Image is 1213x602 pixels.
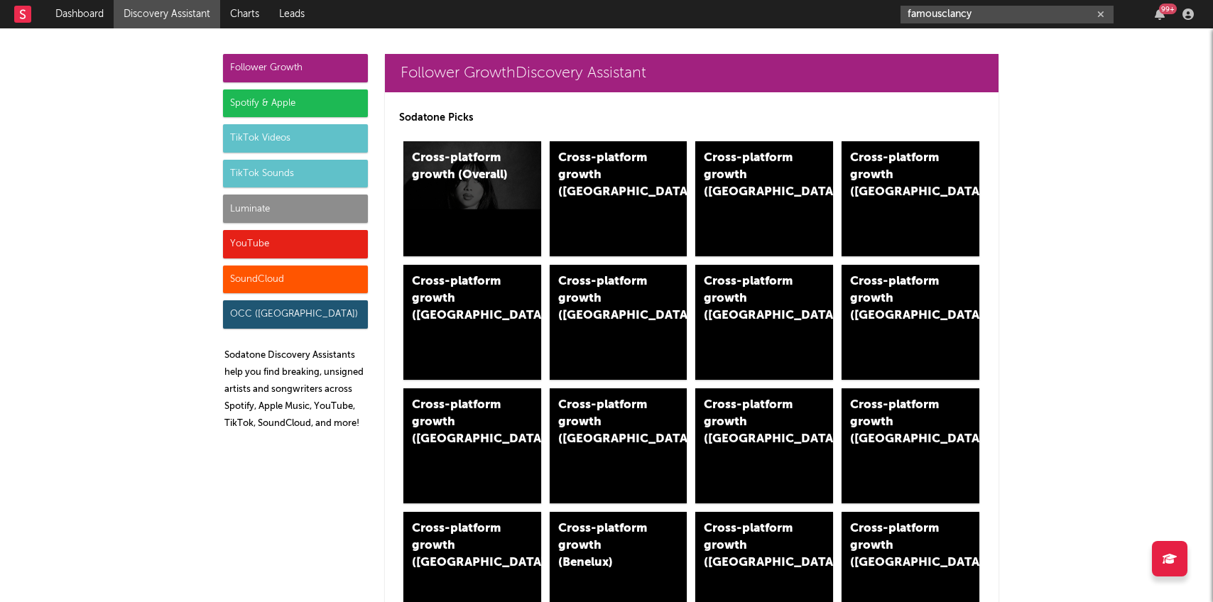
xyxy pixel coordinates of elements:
p: Sodatone Picks [399,109,984,126]
a: Cross-platform growth ([GEOGRAPHIC_DATA]) [550,388,687,503]
div: Spotify & Apple [223,89,368,118]
div: Cross-platform growth ([GEOGRAPHIC_DATA]) [558,397,655,448]
p: Sodatone Discovery Assistants help you find breaking, unsigned artists and songwriters across Spo... [224,347,368,432]
div: Cross-platform growth ([GEOGRAPHIC_DATA]) [850,273,947,324]
a: Cross-platform growth ([GEOGRAPHIC_DATA]) [550,141,687,256]
a: Cross-platform growth ([GEOGRAPHIC_DATA]) [695,388,833,503]
input: Search for artists [901,6,1114,23]
div: Cross-platform growth ([GEOGRAPHIC_DATA]) [850,150,947,201]
div: Cross-platform growth (Benelux) [558,520,655,571]
a: Follower GrowthDiscovery Assistant [385,54,999,92]
a: Cross-platform growth (Overall) [403,141,541,256]
div: SoundCloud [223,266,368,294]
div: Cross-platform growth ([GEOGRAPHIC_DATA]/GSA) [704,273,800,324]
div: Cross-platform growth ([GEOGRAPHIC_DATA]) [412,520,508,571]
div: Cross-platform growth ([GEOGRAPHIC_DATA]) [558,150,655,201]
div: Cross-platform growth ([GEOGRAPHIC_DATA]) [558,273,655,324]
a: Cross-platform growth ([GEOGRAPHIC_DATA]) [842,388,979,503]
div: Cross-platform growth ([GEOGRAPHIC_DATA]) [412,273,508,324]
div: Cross-platform growth ([GEOGRAPHIC_DATA]) [704,150,800,201]
a: Cross-platform growth ([GEOGRAPHIC_DATA]) [403,265,541,380]
div: OCC ([GEOGRAPHIC_DATA]) [223,300,368,329]
div: Cross-platform growth ([GEOGRAPHIC_DATA]) [412,397,508,448]
a: Cross-platform growth ([GEOGRAPHIC_DATA]) [403,388,541,503]
div: Cross-platform growth ([GEOGRAPHIC_DATA]) [704,520,800,571]
a: Cross-platform growth ([GEOGRAPHIC_DATA]) [842,265,979,380]
a: Cross-platform growth ([GEOGRAPHIC_DATA]) [842,141,979,256]
div: TikTok Sounds [223,160,368,188]
a: Cross-platform growth ([GEOGRAPHIC_DATA]) [695,141,833,256]
a: Cross-platform growth ([GEOGRAPHIC_DATA]/GSA) [695,265,833,380]
a: Cross-platform growth ([GEOGRAPHIC_DATA]) [550,265,687,380]
div: Cross-platform growth ([GEOGRAPHIC_DATA]) [704,397,800,448]
div: Cross-platform growth ([GEOGRAPHIC_DATA]) [850,520,947,571]
div: Follower Growth [223,54,368,82]
div: Luminate [223,195,368,223]
div: Cross-platform growth (Overall) [412,150,508,184]
div: Cross-platform growth ([GEOGRAPHIC_DATA]) [850,397,947,448]
div: YouTube [223,230,368,258]
div: 99 + [1159,4,1177,14]
div: TikTok Videos [223,124,368,153]
button: 99+ [1155,9,1165,20]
